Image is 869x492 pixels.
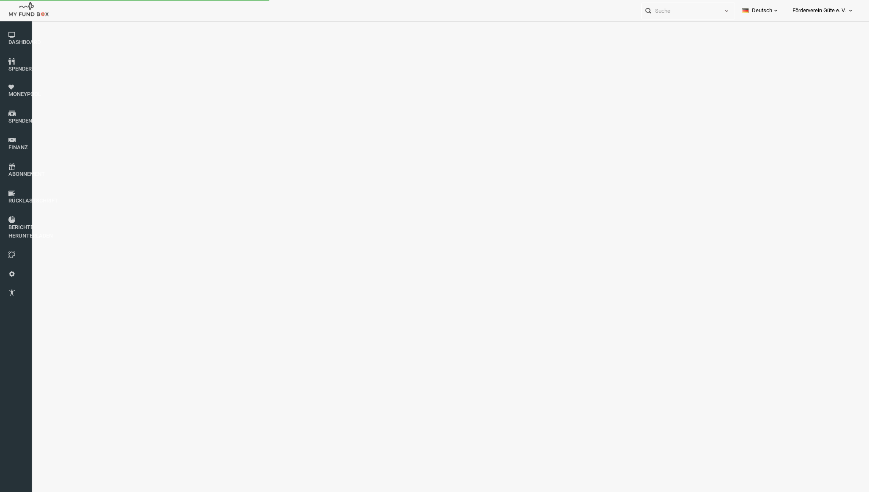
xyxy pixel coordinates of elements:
span: Dashboard [8,39,41,45]
span: Spender [8,66,32,72]
span: Abonnement [8,171,45,177]
span: Berichte herunterladen [8,224,53,239]
span: Förderverein Güte e. V. [792,3,846,18]
span: Moneypool [8,91,41,97]
span: Spenden [8,118,32,124]
img: whiteMFB.png [8,1,49,18]
input: Suche [642,3,719,19]
span: Rücklastschrift [8,197,58,204]
span: Finanz [8,144,28,150]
